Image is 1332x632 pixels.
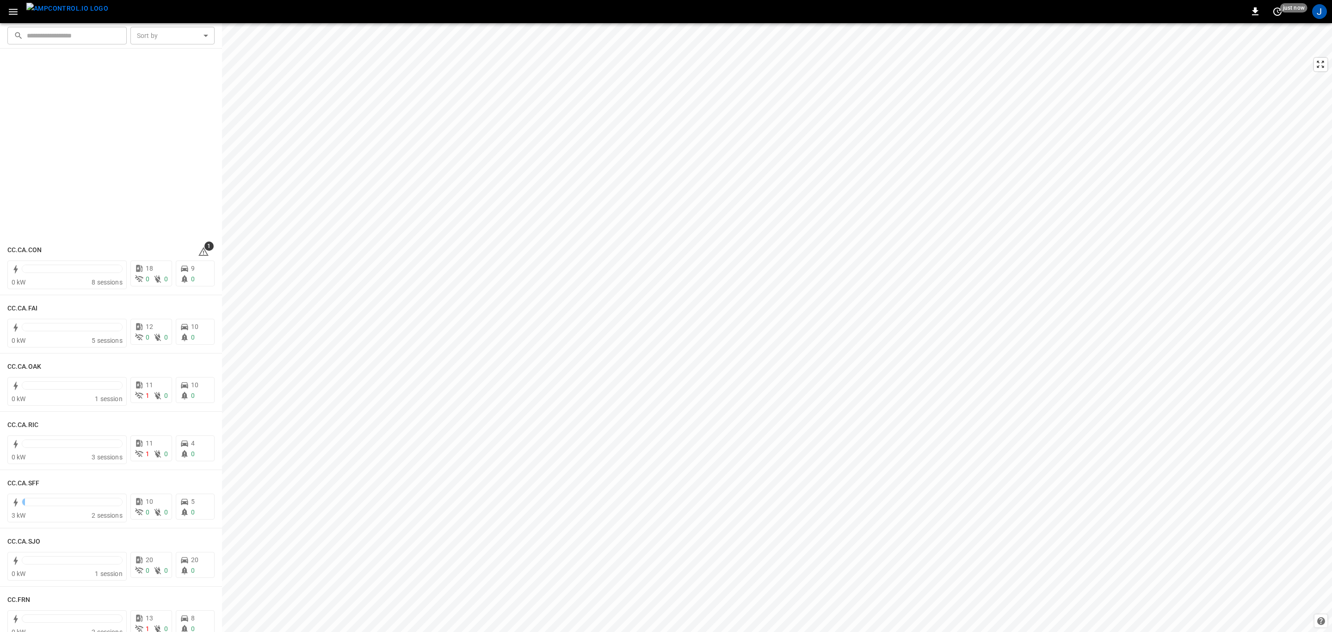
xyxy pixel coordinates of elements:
span: 1 session [95,395,122,403]
h6: CC.FRN [7,595,31,605]
span: 0 [164,450,168,458]
span: 1 session [95,570,122,577]
h6: CC.CA.RIC [7,420,38,430]
span: 0 [146,567,149,574]
span: 4 [191,440,195,447]
span: 0 [164,567,168,574]
span: 0 [191,275,195,283]
span: 0 [191,392,195,399]
span: 1 [146,392,149,399]
span: 11 [146,440,153,447]
span: just now [1280,3,1307,12]
span: 0 [164,508,168,516]
button: set refresh interval [1270,4,1285,19]
span: 8 [191,614,195,622]
span: 10 [191,381,198,389]
span: 0 [146,508,149,516]
h6: CC.CA.SFF [7,478,39,489]
span: 3 kW [12,512,26,519]
span: 9 [191,265,195,272]
span: 2 sessions [92,512,123,519]
h6: CC.CA.CON [7,245,42,255]
span: 0 [164,275,168,283]
span: 3 sessions [92,453,123,461]
span: 5 [191,498,195,505]
span: 0 [146,275,149,283]
span: 0 [164,392,168,399]
div: profile-icon [1312,4,1327,19]
span: 0 kW [12,453,26,461]
span: 13 [146,614,153,622]
span: 0 kW [12,279,26,286]
span: 18 [146,265,153,272]
span: 5 sessions [92,337,123,344]
span: 10 [191,323,198,330]
span: 0 [146,334,149,341]
h6: CC.CA.OAK [7,362,41,372]
h6: CC.CA.FAI [7,304,37,314]
span: 1 [204,242,214,251]
span: 11 [146,381,153,389]
span: 0 [191,508,195,516]
span: 10 [146,498,153,505]
span: 20 [191,556,198,564]
span: 8 sessions [92,279,123,286]
span: 0 kW [12,570,26,577]
span: 20 [146,556,153,564]
span: 0 [191,450,195,458]
span: 12 [146,323,153,330]
span: 0 kW [12,337,26,344]
img: ampcontrol.io logo [26,3,108,14]
canvas: Map [222,23,1332,632]
span: 1 [146,450,149,458]
span: 0 [191,334,195,341]
h6: CC.CA.SJO [7,537,40,547]
span: 0 [191,567,195,574]
span: 0 [164,334,168,341]
span: 0 kW [12,395,26,403]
